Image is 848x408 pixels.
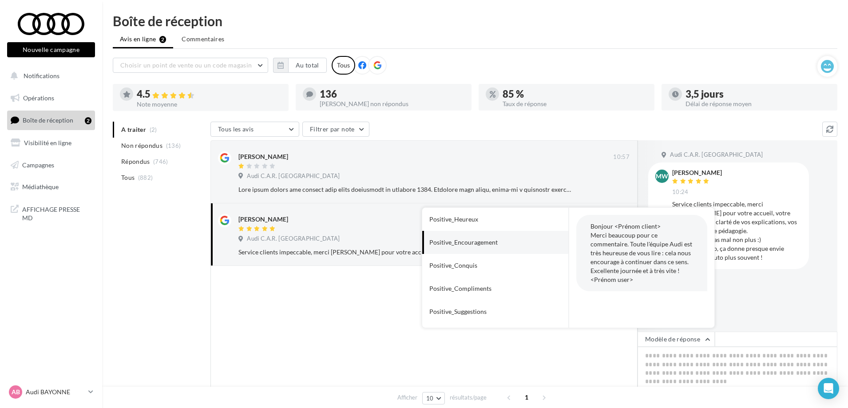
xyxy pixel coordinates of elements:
span: Tous [121,173,135,182]
button: Positive_Heureux [422,208,544,231]
span: (746) [153,158,168,165]
a: Campagnes [5,156,97,174]
button: Au total [273,58,327,73]
div: Positive_Suggestions [429,307,487,316]
span: (882) [138,174,153,181]
div: 2 [85,117,91,124]
span: 10:57 [613,153,630,161]
span: Tous les avis [218,125,254,133]
div: Service clients impeccable, merci [PERSON_NAME] pour votre accueil, votre disponibilité, la clart... [238,248,572,257]
span: Campagnes [22,161,54,168]
p: Audi BAYONNE [26,388,85,396]
span: Opérations [23,94,54,102]
a: Opérations [5,89,97,107]
button: Positive_Compliments [422,277,544,300]
button: Positive_Conquis [422,254,544,277]
span: AFFICHAGE PRESSE MD [22,203,91,222]
span: MW [656,172,668,181]
div: Lore ipsum dolors ame consect adip elits doeiusmodt in utlabore 1384. Etdolore magn aliqu, enima-... [238,185,572,194]
span: Afficher [397,393,417,402]
div: Positive_Encouragement [429,238,498,247]
span: 1 [519,390,534,404]
span: AB [12,388,20,396]
div: Open Intercom Messenger [818,378,839,399]
button: Modèle de réponse [638,332,715,347]
div: Délai de réponse moyen [686,101,830,107]
span: Visibilité en ligne [24,139,71,147]
span: Commentaires [182,35,224,44]
span: Boîte de réception [23,116,73,124]
div: [PERSON_NAME] [238,152,288,161]
span: Audi C.A.R. [GEOGRAPHIC_DATA] [670,151,763,159]
div: Positive_Compliments [429,284,491,293]
button: Tous les avis [210,122,299,137]
span: 10 [426,395,434,402]
button: Notifications [5,67,93,85]
div: [PERSON_NAME] non répondus [320,101,464,107]
a: Boîte de réception2 [5,111,97,130]
div: 136 [320,89,464,99]
a: AFFICHAGE PRESSE MD [5,200,97,226]
button: Positive_Encouragement [422,231,544,254]
div: Service clients impeccable, merci [PERSON_NAME] pour votre accueil, votre disponibilité, la clart... [672,200,802,262]
div: Positive_Heureux [429,215,478,224]
div: Taux de réponse [503,101,647,107]
div: 85 % [503,89,647,99]
button: 10 [422,392,445,404]
span: Audi C.A.R. [GEOGRAPHIC_DATA] [247,172,340,180]
span: Choisir un point de vente ou un code magasin [120,61,252,69]
button: Positive_Suggestions [422,300,544,323]
span: Audi C.A.R. [GEOGRAPHIC_DATA] [247,235,340,243]
div: [PERSON_NAME] [238,215,288,224]
button: Filtrer par note [302,122,369,137]
button: Nouvelle campagne [7,42,95,57]
div: Positive_Conquis [429,261,477,270]
div: Tous [332,56,355,75]
span: 10:24 [672,188,689,196]
a: Visibilité en ligne [5,134,97,152]
div: Boîte de réception [113,14,837,28]
span: Non répondus [121,141,162,150]
span: Médiathèque [22,183,59,190]
div: 4.5 [137,89,281,99]
span: Notifications [24,72,59,79]
button: Choisir un point de vente ou un code magasin [113,58,268,73]
span: résultats/page [450,393,487,402]
button: Au total [288,58,327,73]
a: Médiathèque [5,178,97,196]
span: Répondus [121,157,150,166]
a: AB Audi BAYONNE [7,384,95,400]
span: (136) [166,142,181,149]
div: [PERSON_NAME] [672,170,722,176]
div: Note moyenne [137,101,281,107]
div: 3,5 jours [686,89,830,99]
span: Bonjour <Prénom client> Merci beaucoup pour ce commentaire. Toute l'équipe Audi est très heureuse... [590,222,692,283]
